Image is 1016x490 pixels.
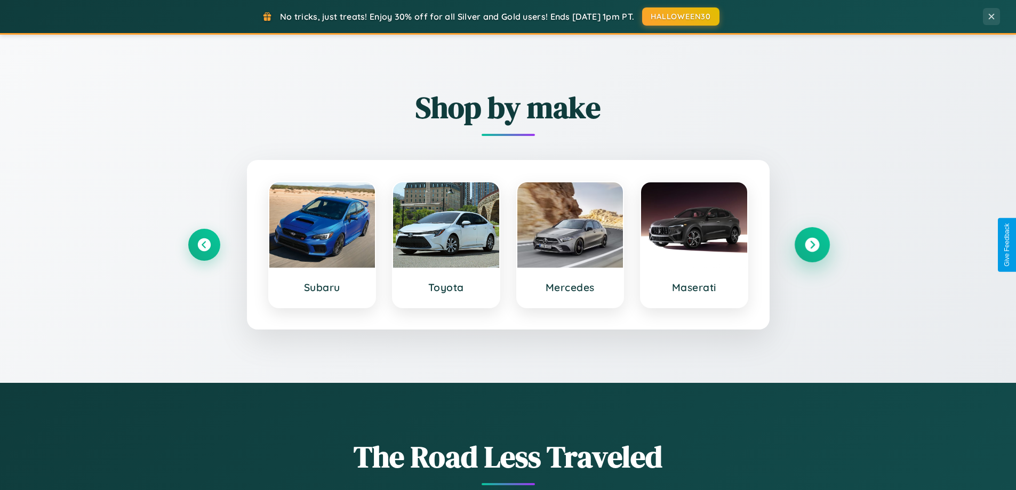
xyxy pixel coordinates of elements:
div: Give Feedback [1003,223,1011,267]
h2: Shop by make [188,87,828,128]
h3: Mercedes [528,281,613,294]
h1: The Road Less Traveled [188,436,828,477]
h3: Toyota [404,281,489,294]
button: HALLOWEEN30 [642,7,719,26]
h3: Maserati [652,281,737,294]
span: No tricks, just treats! Enjoy 30% off for all Silver and Gold users! Ends [DATE] 1pm PT. [280,11,634,22]
h3: Subaru [280,281,365,294]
